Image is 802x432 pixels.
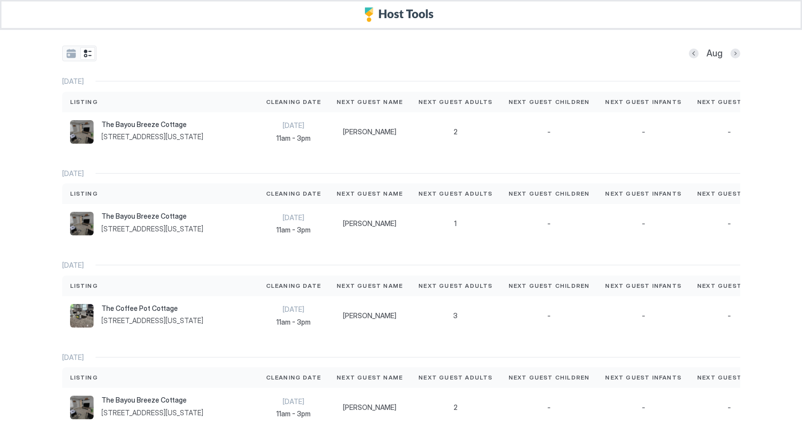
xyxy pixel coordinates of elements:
span: - [642,311,645,320]
span: - [728,311,731,320]
span: [STREET_ADDRESS][US_STATE] [101,225,203,233]
span: 11am - 3pm [266,318,321,327]
span: Cleaning Date [266,373,321,382]
span: The Coffee Pot Cottage [101,304,203,313]
span: - [642,127,645,136]
span: - [728,403,731,412]
span: - [728,219,731,228]
span: [PERSON_NAME] [343,403,396,412]
span: Next Guest Name [337,98,403,106]
span: Next Guest Name [337,189,403,198]
span: [DATE] [62,169,84,178]
span: - [547,127,551,136]
span: Cleaning Date [266,189,321,198]
span: Next Guest Adults [418,189,492,198]
span: Next Guest Name [337,373,403,382]
span: Cleaning Date [266,281,321,290]
span: [STREET_ADDRESS][US_STATE] [101,408,203,417]
button: Previous month [689,49,699,58]
span: [DATE] [62,261,84,270]
span: [DATE] [62,353,84,362]
span: Next Guest Pets [697,189,762,198]
span: - [547,403,551,412]
span: The Bayou Breeze Cottage [101,212,203,221]
span: - [642,403,645,412]
span: [STREET_ADDRESS][US_STATE] [101,132,203,141]
span: Next Guest Pets [697,98,762,106]
a: Host Tools Logo [365,7,438,22]
span: The Bayou Breeze Cottage [101,396,203,405]
span: - [728,127,731,136]
span: [DATE] [266,213,321,222]
span: 1 [454,219,457,228]
span: Next Guest Children [509,98,590,106]
span: Next Guest Children [509,189,590,198]
span: Next Guest Adults [418,98,492,106]
span: Aug [706,48,723,59]
span: [PERSON_NAME] [343,219,396,228]
span: 2 [454,127,458,136]
span: [PERSON_NAME] [343,311,396,320]
div: tab-group [62,46,97,61]
div: listing image [70,304,94,328]
span: Next Guest Adults [418,281,492,290]
span: [DATE] [266,397,321,406]
span: Next Guest Pets [697,373,762,382]
span: 2 [454,403,458,412]
span: - [547,311,551,320]
span: [DATE] [266,121,321,130]
span: Next Guest Infants [605,98,681,106]
button: Next month [730,49,740,58]
span: Listing [70,98,98,106]
span: 11am - 3pm [266,134,321,143]
span: [PERSON_NAME] [343,127,396,136]
span: 11am - 3pm [266,226,321,234]
span: Next Guest Pets [697,281,762,290]
span: - [642,219,645,228]
div: listing image [70,212,94,235]
span: Listing [70,281,98,290]
span: The Bayou Breeze Cottage [101,120,203,129]
span: [DATE] [266,305,321,314]
span: 11am - 3pm [266,409,321,418]
span: Next Guest Infants [605,373,681,382]
span: - [547,219,551,228]
span: [STREET_ADDRESS][US_STATE] [101,316,203,325]
span: Next Guest Infants [605,189,681,198]
span: Next Guest Infants [605,281,681,290]
span: Listing [70,189,98,198]
div: listing image [70,120,94,144]
div: listing image [70,396,94,419]
span: [DATE] [62,77,84,86]
span: Listing [70,373,98,382]
span: 3 [453,311,458,320]
span: Cleaning Date [266,98,321,106]
span: Next Guest Name [337,281,403,290]
span: Next Guest Children [509,281,590,290]
span: Next Guest Children [509,373,590,382]
span: Next Guest Adults [418,373,492,382]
